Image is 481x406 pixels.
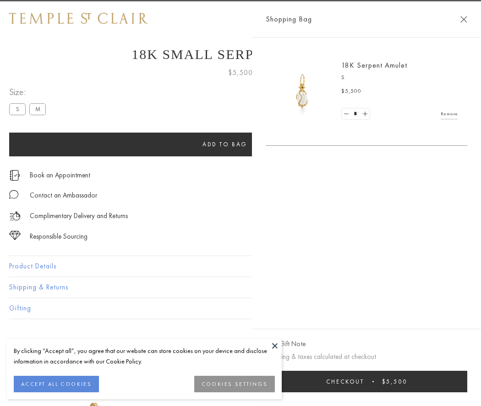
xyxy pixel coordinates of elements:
img: icon_appointment.svg [9,170,20,181]
button: Close Shopping Bag [460,16,467,23]
img: Temple St. Clair [9,13,148,24]
button: Checkout $5,500 [266,371,467,392]
img: P51836-E11SERPPV [275,64,330,119]
p: Shipping & taxes calculated at checkout [266,351,467,363]
span: $5,500 [228,67,253,79]
label: M [29,103,46,115]
a: Set quantity to 0 [342,108,351,120]
img: MessageIcon-01_2.svg [9,190,18,199]
div: By clicking “Accept all”, you agree that our website can store cookies on your device and disclos... [14,346,275,367]
button: ACCEPT ALL COOKIES [14,376,99,392]
img: icon_delivery.svg [9,210,21,222]
label: S [9,103,26,115]
img: icon_sourcing.svg [9,231,21,240]
p: Complimentary Delivery and Returns [30,210,128,222]
button: Product Details [9,256,472,277]
span: Add to bag [202,140,247,148]
span: $5,500 [341,87,361,96]
span: Checkout [326,378,364,385]
button: COOKIES SETTINGS [194,376,275,392]
button: Add to bag [9,133,441,156]
a: Book an Appointment [30,170,90,180]
a: Remove [441,109,458,119]
h1: 18K Small Serpent Amulet [9,47,472,62]
button: Shipping & Returns [9,277,472,298]
a: 18K Serpent Amulet [341,60,407,70]
button: Gifting [9,298,472,319]
p: S [341,73,458,82]
div: Responsible Sourcing [30,231,87,242]
span: $5,500 [382,378,407,385]
a: Set quantity to 2 [360,108,369,120]
span: Shopping Bag [266,13,312,25]
button: Add Gift Note [266,338,306,350]
span: Size: [9,85,49,100]
div: Contact an Ambassador [30,190,97,201]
